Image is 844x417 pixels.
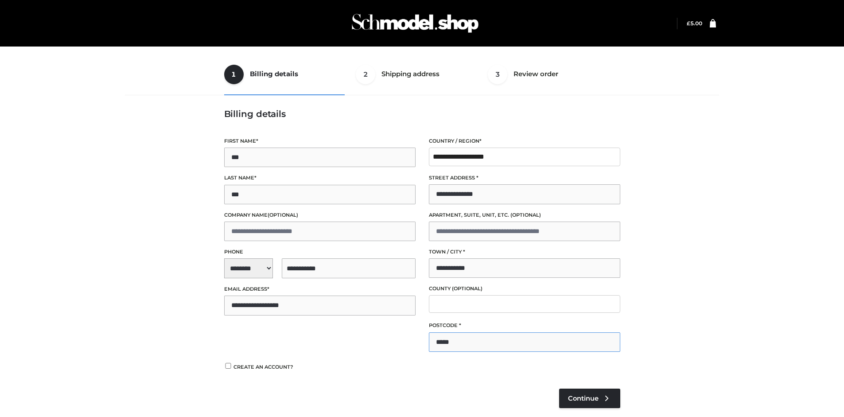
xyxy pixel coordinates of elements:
[224,137,416,145] label: First name
[452,285,482,292] span: (optional)
[224,363,232,369] input: Create an account?
[429,174,620,182] label: Street address
[510,212,541,218] span: (optional)
[224,285,416,293] label: Email address
[687,20,702,27] a: £5.00
[224,248,416,256] label: Phone
[224,211,416,219] label: Company name
[268,212,298,218] span: (optional)
[429,137,620,145] label: Country / Region
[687,20,702,27] bdi: 5.00
[568,394,599,402] span: Continue
[559,389,620,408] a: Continue
[233,364,293,370] span: Create an account?
[429,284,620,293] label: County
[224,109,620,119] h3: Billing details
[429,248,620,256] label: Town / City
[349,6,482,41] img: Schmodel Admin 964
[429,321,620,330] label: Postcode
[429,211,620,219] label: Apartment, suite, unit, etc.
[224,174,416,182] label: Last name
[687,20,690,27] span: £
